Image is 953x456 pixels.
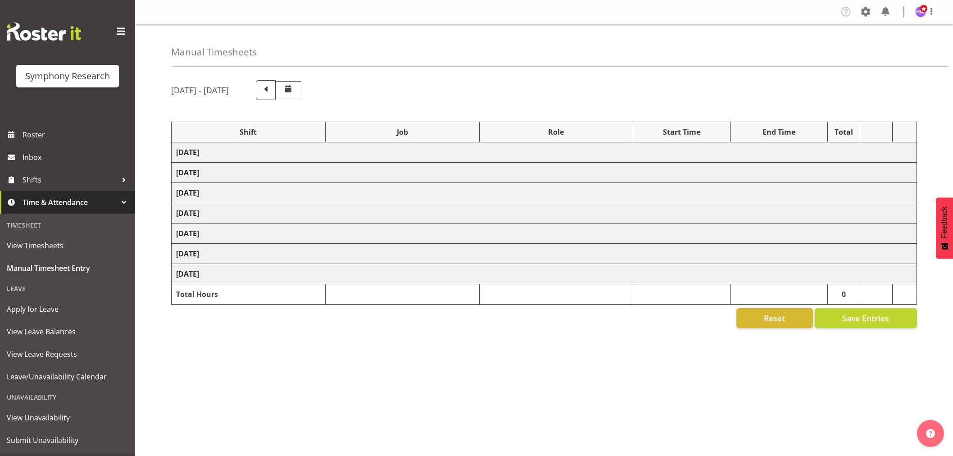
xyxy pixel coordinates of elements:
[832,127,855,137] div: Total
[23,173,117,187] span: Shifts
[735,127,823,137] div: End Time
[7,347,128,361] span: View Leave Requests
[23,128,131,141] span: Roster
[2,279,133,298] div: Leave
[172,163,917,183] td: [DATE]
[2,298,133,320] a: Apply for Leave
[842,312,889,324] span: Save Entries
[172,223,917,244] td: [DATE]
[815,308,917,328] button: Save Entries
[172,264,917,284] td: [DATE]
[7,370,128,383] span: Leave/Unavailability Calendar
[171,85,229,95] h5: [DATE] - [DATE]
[172,142,917,163] td: [DATE]
[638,127,726,137] div: Start Time
[2,429,133,451] a: Submit Unavailability
[2,406,133,429] a: View Unavailability
[915,6,926,17] img: hitesh-makan1261.jpg
[23,196,117,209] span: Time & Attendance
[2,234,133,257] a: View Timesheets
[484,127,629,137] div: Role
[2,320,133,343] a: View Leave Balances
[940,206,948,238] span: Feedback
[2,388,133,406] div: Unavailability
[172,244,917,264] td: [DATE]
[176,127,321,137] div: Shift
[764,312,785,324] span: Reset
[7,411,128,424] span: View Unavailability
[25,69,110,83] div: Symphony Research
[2,343,133,365] a: View Leave Requests
[330,127,475,137] div: Job
[736,308,813,328] button: Reset
[7,239,128,252] span: View Timesheets
[23,150,131,164] span: Inbox
[926,429,935,438] img: help-xxl-2.png
[7,433,128,447] span: Submit Unavailability
[2,216,133,234] div: Timesheet
[172,203,917,223] td: [DATE]
[2,365,133,388] a: Leave/Unavailability Calendar
[7,325,128,338] span: View Leave Balances
[7,23,81,41] img: Rosterit website logo
[2,257,133,279] a: Manual Timesheet Entry
[171,47,257,57] h4: Manual Timesheets
[7,302,128,316] span: Apply for Leave
[172,183,917,203] td: [DATE]
[828,284,860,305] td: 0
[172,284,326,305] td: Total Hours
[7,261,128,275] span: Manual Timesheet Entry
[936,197,953,259] button: Feedback - Show survey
